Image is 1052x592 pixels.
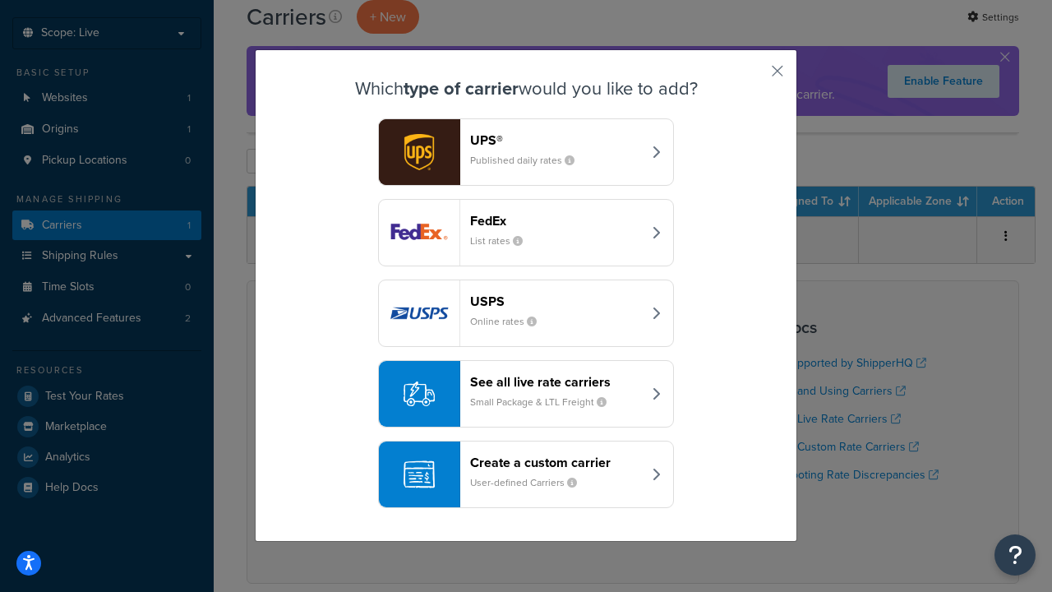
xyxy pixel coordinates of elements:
[470,153,588,168] small: Published daily rates
[470,132,642,148] header: UPS®
[470,314,550,329] small: Online rates
[470,374,642,390] header: See all live rate carriers
[378,280,674,347] button: usps logoUSPSOnline rates
[470,395,620,409] small: Small Package & LTL Freight
[379,200,459,266] img: fedEx logo
[379,280,459,346] img: usps logo
[378,199,674,266] button: fedEx logoFedExList rates
[297,79,755,99] h3: Which would you like to add?
[470,213,642,229] header: FedEx
[994,534,1036,576] button: Open Resource Center
[379,119,459,185] img: ups logo
[470,234,536,248] small: List rates
[378,441,674,508] button: Create a custom carrierUser-defined Carriers
[470,294,642,309] header: USPS
[378,360,674,428] button: See all live rate carriersSmall Package & LTL Freight
[404,378,435,409] img: icon-carrier-liverate-becf4550.svg
[470,455,642,470] header: Create a custom carrier
[404,75,519,102] strong: type of carrier
[404,459,435,490] img: icon-carrier-custom-c93b8a24.svg
[378,118,674,186] button: ups logoUPS®Published daily rates
[470,475,590,490] small: User-defined Carriers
